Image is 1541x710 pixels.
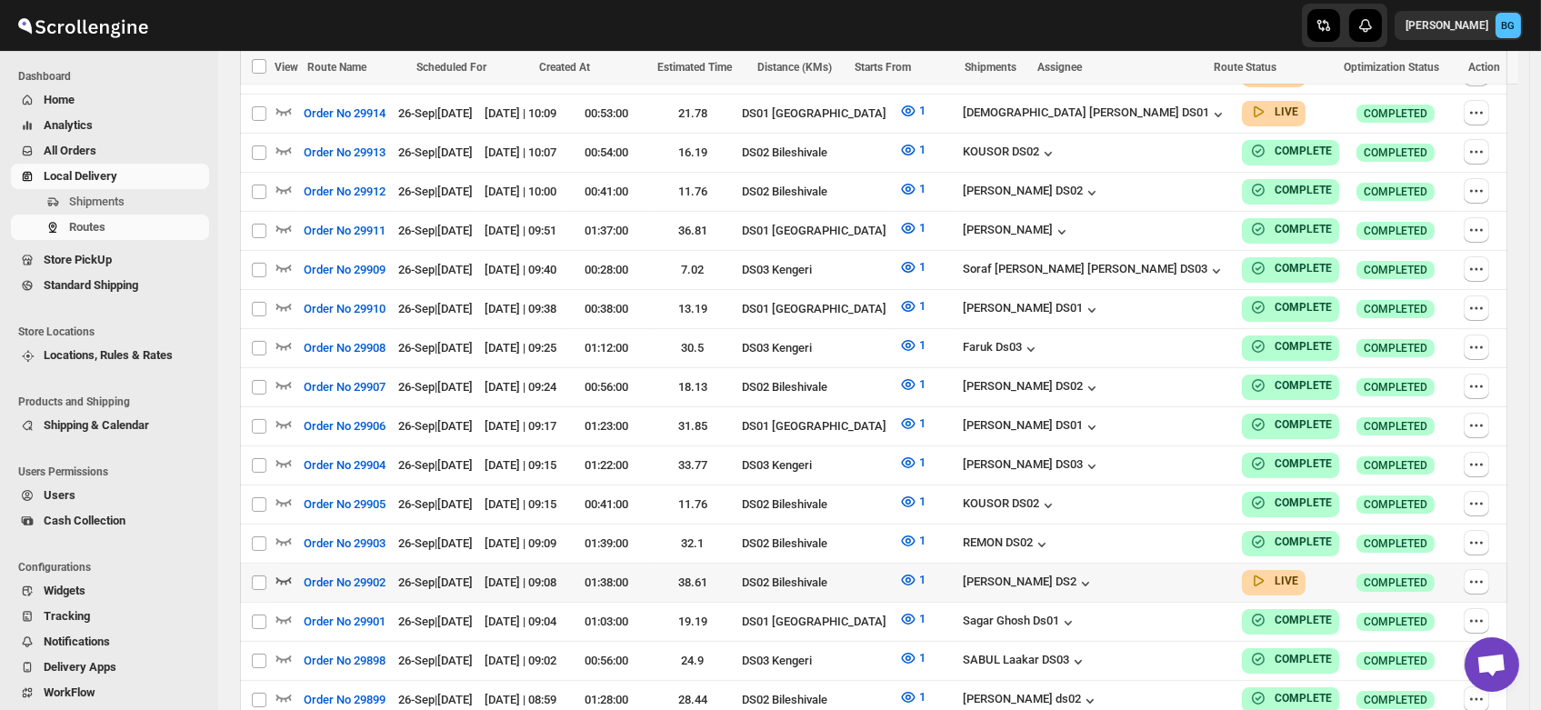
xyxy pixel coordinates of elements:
[1275,692,1332,705] b: COMPLETE
[568,456,644,475] div: 01:22:00
[963,653,1087,671] button: SABUL Laakar DS03
[1275,379,1332,392] b: COMPLETE
[963,457,1101,475] div: [PERSON_NAME] DS03
[963,301,1101,319] div: [PERSON_NAME] DS01
[293,373,396,402] button: Order No 29907
[742,613,888,631] div: DS01 [GEOGRAPHIC_DATA]
[44,609,90,623] span: Tracking
[1249,181,1332,199] button: COMPLETE
[1249,259,1332,277] button: COMPLETE
[963,418,1101,436] button: [PERSON_NAME] DS01
[398,458,473,472] span: 26-Sep | [DATE]
[657,61,732,74] span: Estimated Time
[44,348,173,362] span: Locations, Rules & Rates
[485,222,557,240] div: [DATE] | 09:51
[398,615,473,628] span: 26-Sep | [DATE]
[742,417,888,435] div: DS01 [GEOGRAPHIC_DATA]
[963,379,1101,397] div: [PERSON_NAME] DS02
[919,338,926,352] span: 1
[304,261,385,279] span: Order No 29909
[919,377,926,391] span: 1
[742,183,888,201] div: DS02 Bileshivale
[304,495,385,514] span: Order No 29905
[919,534,926,547] span: 1
[11,138,209,164] button: All Orders
[11,189,209,215] button: Shipments
[1275,301,1332,314] b: COMPLETE
[919,455,926,469] span: 1
[293,646,396,675] button: Order No 29898
[1406,18,1488,33] p: [PERSON_NAME]
[888,331,936,360] button: 1
[919,495,926,508] span: 1
[919,612,926,625] span: 1
[398,654,473,667] span: 26-Sep | [DATE]
[888,605,936,634] button: 1
[742,300,888,318] div: DS01 [GEOGRAPHIC_DATA]
[1275,614,1332,626] b: COMPLETE
[304,691,385,709] span: Order No 29899
[44,253,112,266] span: Store PickUp
[1249,572,1298,590] button: LIVE
[485,300,557,318] div: [DATE] | 09:38
[919,416,926,430] span: 1
[888,409,936,438] button: 1
[568,495,644,514] div: 00:41:00
[1249,611,1332,629] button: COMPLETE
[655,144,730,162] div: 16.19
[568,105,644,123] div: 00:53:00
[655,261,730,279] div: 7.02
[398,497,473,511] span: 26-Sep | [DATE]
[742,222,888,240] div: DS01 [GEOGRAPHIC_DATA]
[1364,654,1427,668] span: COMPLETED
[485,535,557,553] div: [DATE] | 09:09
[919,651,926,665] span: 1
[1364,458,1427,473] span: COMPLETED
[963,145,1057,163] button: KOUSOR DS02
[44,584,85,597] span: Widgets
[11,87,209,113] button: Home
[44,418,149,432] span: Shipping & Calendar
[539,61,590,74] span: Created At
[1364,224,1427,238] span: COMPLETED
[742,378,888,396] div: DS02 Bileshivale
[919,690,926,704] span: 1
[655,105,730,123] div: 21.78
[485,652,557,670] div: [DATE] | 09:02
[1364,263,1427,277] span: COMPLETED
[655,535,730,553] div: 32.1
[44,685,95,699] span: WorkFlow
[568,222,644,240] div: 01:37:00
[1465,637,1519,692] div: Open chat
[485,261,557,279] div: [DATE] | 09:40
[963,692,1099,710] button: [PERSON_NAME] ds02
[485,613,557,631] div: [DATE] | 09:04
[398,693,473,706] span: 26-Sep | [DATE]
[568,417,644,435] div: 01:23:00
[655,339,730,357] div: 30.5
[1275,418,1332,431] b: COMPLETE
[888,135,936,165] button: 1
[919,182,926,195] span: 1
[11,413,209,438] button: Shipping & Calendar
[1275,262,1332,275] b: COMPLETE
[293,529,396,558] button: Order No 29903
[11,483,209,508] button: Users
[485,574,557,592] div: [DATE] | 09:08
[293,295,396,324] button: Order No 29910
[11,604,209,629] button: Tracking
[11,215,209,240] button: Routes
[1364,615,1427,629] span: COMPLETED
[1037,61,1082,74] span: Assignee
[398,302,473,315] span: 26-Sep | [DATE]
[919,104,926,117] span: 1
[963,340,1040,358] button: Faruk Ds03
[963,535,1051,554] button: REMON DS02
[742,144,888,162] div: DS02 Bileshivale
[304,378,385,396] span: Order No 29907
[655,222,730,240] div: 36.81
[1364,497,1427,512] span: COMPLETED
[1275,457,1332,470] b: COMPLETE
